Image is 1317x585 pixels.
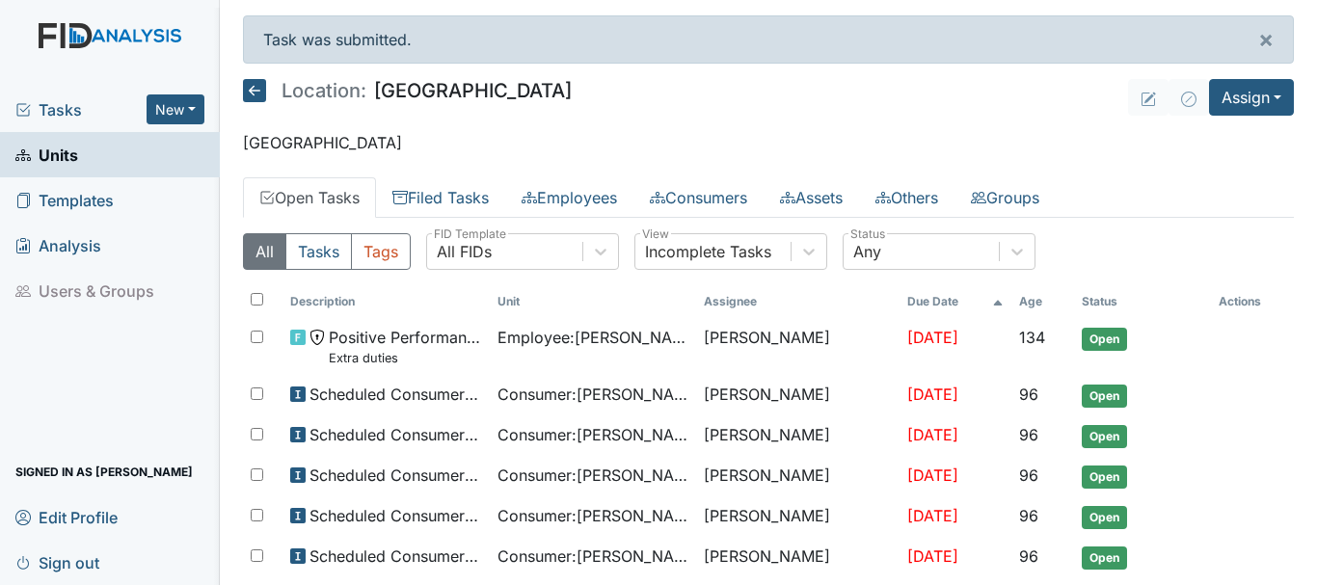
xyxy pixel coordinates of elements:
span: Open [1082,506,1127,529]
a: Open Tasks [243,177,376,218]
a: Tasks [15,98,147,121]
span: Sign out [15,547,99,577]
button: × [1239,16,1293,63]
th: Toggle SortBy [282,285,490,318]
td: [PERSON_NAME] [696,537,899,577]
span: Edit Profile [15,502,118,532]
span: Open [1082,425,1127,448]
td: [PERSON_NAME] [696,415,899,456]
span: Open [1082,546,1127,570]
a: Employees [505,177,633,218]
span: Positive Performance Review Extra duties [329,326,482,367]
span: Consumer : [PERSON_NAME] [497,423,689,446]
span: Employee : [PERSON_NAME] [497,326,689,349]
span: Templates [15,185,114,215]
button: Tasks [285,233,352,270]
th: Toggle SortBy [490,285,697,318]
span: Open [1082,385,1127,408]
button: Assign [1209,79,1294,116]
span: Scheduled Consumer Chart Review [309,504,482,527]
span: 96 [1019,385,1038,404]
th: Toggle SortBy [900,285,1011,318]
span: 96 [1019,546,1038,566]
td: [PERSON_NAME] [696,375,899,415]
span: Scheduled Consumer Chart Review [309,383,482,406]
a: Others [859,177,954,218]
span: [DATE] [907,506,958,525]
span: 134 [1019,328,1045,347]
div: Task was submitted. [243,15,1294,64]
div: Any [853,240,881,263]
span: Location: [282,81,366,100]
span: Consumer : [PERSON_NAME][GEOGRAPHIC_DATA] [497,383,689,406]
span: 96 [1019,425,1038,444]
span: Scheduled Consumer Chart Review [309,464,482,487]
span: [DATE] [907,465,958,485]
th: Actions [1211,285,1294,318]
td: [PERSON_NAME] [696,496,899,537]
a: Groups [954,177,1056,218]
span: Scheduled Consumer Chart Review [309,545,482,568]
span: [DATE] [907,385,958,404]
div: Incomplete Tasks [645,240,771,263]
span: Open [1082,328,1127,351]
p: [GEOGRAPHIC_DATA] [243,131,1294,154]
div: All FIDs [437,240,492,263]
button: New [147,94,204,124]
th: Assignee [696,285,899,318]
span: Consumer : [PERSON_NAME] [497,464,689,487]
button: Tags [351,233,411,270]
th: Toggle SortBy [1074,285,1211,318]
span: 96 [1019,465,1038,485]
td: [PERSON_NAME] [696,318,899,375]
th: Toggle SortBy [1011,285,1075,318]
span: 96 [1019,506,1038,525]
h5: [GEOGRAPHIC_DATA] [243,79,572,102]
td: [PERSON_NAME] [696,456,899,496]
span: Scheduled Consumer Chart Review [309,423,482,446]
span: Open [1082,465,1127,489]
a: Filed Tasks [376,177,505,218]
span: × [1258,25,1274,53]
span: Units [15,140,78,170]
div: Type filter [243,233,411,270]
a: Consumers [633,177,764,218]
span: [DATE] [907,425,958,444]
span: Consumer : [PERSON_NAME] [497,545,689,568]
span: [DATE] [907,328,958,347]
input: Toggle All Rows Selected [251,293,263,306]
span: Consumer : [PERSON_NAME] [497,504,689,527]
span: Analysis [15,230,101,260]
a: Assets [764,177,859,218]
span: [DATE] [907,546,958,566]
button: All [243,233,286,270]
small: Extra duties [329,349,482,367]
span: Signed in as [PERSON_NAME] [15,457,193,487]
